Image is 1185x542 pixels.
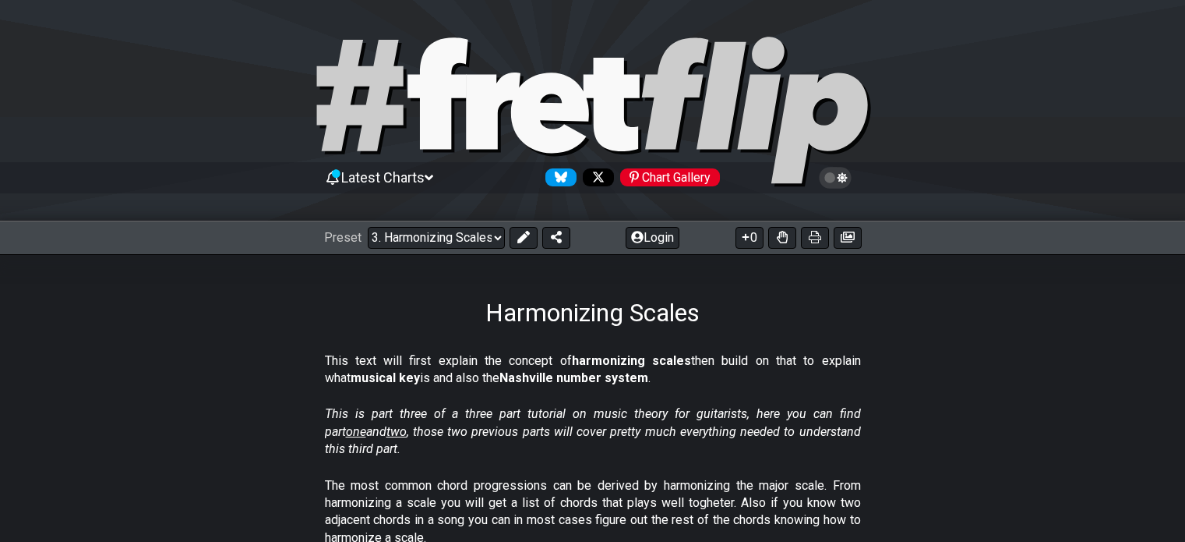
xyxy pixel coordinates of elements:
[485,298,700,328] h1: Harmonizing Scales
[539,168,577,186] a: Follow #fretflip at Bluesky
[351,370,420,385] strong: musical key
[542,227,570,249] button: Share Preset
[827,171,845,185] span: Toggle light / dark theme
[368,227,505,249] select: Preset
[386,424,407,439] span: two
[614,168,720,186] a: #fretflip at Pinterest
[510,227,538,249] button: Edit Preset
[801,227,829,249] button: Print
[499,370,648,385] strong: Nashville number system
[768,227,796,249] button: Toggle Dexterity for all fretkits
[341,169,425,186] span: Latest Charts
[626,227,679,249] button: Login
[572,353,691,368] strong: harmonizing scales
[325,406,861,456] em: This is part three of a three part tutorial on music theory for guitarists, here you can find par...
[577,168,614,186] a: Follow #fretflip at X
[346,424,366,439] span: one
[735,227,764,249] button: 0
[325,352,861,388] p: This text will first explain the concept of then build on that to explain what is and also the .
[620,168,720,186] div: Chart Gallery
[324,230,361,245] span: Preset
[834,227,862,249] button: Create image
